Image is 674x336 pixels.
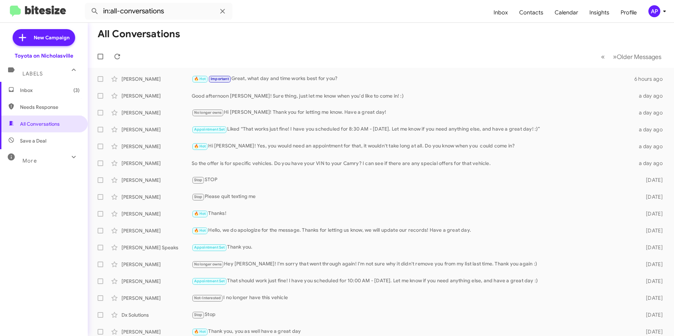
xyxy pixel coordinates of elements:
[192,193,635,201] div: Please quit texting me
[121,244,192,251] div: [PERSON_NAME] Speaks
[121,126,192,133] div: [PERSON_NAME]
[635,92,668,99] div: a day ago
[121,177,192,184] div: [PERSON_NAME]
[192,176,635,184] div: STOP
[192,311,635,319] div: Stop
[597,50,666,64] nav: Page navigation example
[635,244,668,251] div: [DATE]
[22,71,43,77] span: Labels
[194,245,225,250] span: Appointment Set
[121,109,192,116] div: [PERSON_NAME]
[194,211,206,216] span: 🔥 Hot
[635,278,668,285] div: [DATE]
[192,160,635,167] div: So the offer is for specific vehicles. Do you have your VIN to your Camry? I can see if there are...
[635,328,668,335] div: [DATE]
[635,210,668,217] div: [DATE]
[192,75,634,83] div: Great, what day and time works best for you?
[194,110,222,115] span: No longer owns
[194,329,206,334] span: 🔥 Hot
[20,137,46,144] span: Save a Deal
[584,2,615,23] a: Insights
[192,260,635,268] div: Hey [PERSON_NAME]! I'm sorry that went through again! I'm not sure why it didn't remove you from ...
[192,277,635,285] div: That should work just fine! I have you scheduled for 10:00 AM - [DATE]. Let me know if you need a...
[121,328,192,335] div: [PERSON_NAME]
[13,29,75,46] a: New Campaign
[635,160,668,167] div: a day ago
[613,52,617,61] span: »
[642,5,666,17] button: AP
[192,92,635,99] div: Good afternoon [PERSON_NAME]! Sure thing, just let me know when you'd like to come in! :)
[121,278,192,285] div: [PERSON_NAME]
[194,228,206,233] span: 🔥 Hot
[34,34,70,41] span: New Campaign
[192,294,635,302] div: I no longer have this vehicle
[194,77,206,81] span: 🔥 Hot
[121,311,192,318] div: Dx Solutions
[194,279,225,283] span: Appointment Set
[194,296,221,300] span: Not-Interested
[121,143,192,150] div: [PERSON_NAME]
[514,2,549,23] a: Contacts
[192,108,635,117] div: Hi [PERSON_NAME]! Thank you for letting me know. Have a great day!
[192,328,635,336] div: Thank you, you as well have a great day
[73,87,80,94] span: (3)
[121,92,192,99] div: [PERSON_NAME]
[609,50,666,64] button: Next
[635,311,668,318] div: [DATE]
[635,177,668,184] div: [DATE]
[20,87,80,94] span: Inbox
[615,2,642,23] a: Profile
[192,125,635,133] div: Liked “That works just fine! I have you scheduled for 8:30 AM - [DATE]. Let me know if you need a...
[121,295,192,302] div: [PERSON_NAME]
[15,52,73,59] div: Toyota on Nicholasville
[194,312,203,317] span: Stop
[121,210,192,217] div: [PERSON_NAME]
[194,144,206,149] span: 🔥 Hot
[192,210,635,218] div: Thanks!
[121,75,192,83] div: [PERSON_NAME]
[634,75,668,83] div: 6 hours ago
[648,5,660,17] div: AP
[549,2,584,23] a: Calendar
[192,243,635,251] div: Thank you.
[635,109,668,116] div: a day ago
[635,295,668,302] div: [DATE]
[192,226,635,235] div: Hello, we do apologize for the message. Thanks for letting us know, we will update our records! H...
[22,158,37,164] span: More
[601,52,605,61] span: «
[121,261,192,268] div: [PERSON_NAME]
[194,195,203,199] span: Stop
[20,104,80,111] span: Needs Response
[635,261,668,268] div: [DATE]
[194,178,203,182] span: Stop
[194,262,222,266] span: No longer owns
[121,227,192,234] div: [PERSON_NAME]
[635,126,668,133] div: a day ago
[211,77,229,81] span: Important
[635,227,668,234] div: [DATE]
[121,160,192,167] div: [PERSON_NAME]
[85,3,232,20] input: Search
[194,127,225,132] span: Appointment Set
[20,120,60,127] span: All Conversations
[98,28,180,40] h1: All Conversations
[488,2,514,23] a: Inbox
[635,193,668,200] div: [DATE]
[635,143,668,150] div: a day ago
[617,53,661,61] span: Older Messages
[121,193,192,200] div: [PERSON_NAME]
[597,50,609,64] button: Previous
[192,142,635,150] div: Hi [PERSON_NAME]! Yes, you would need an appointment for that, it wouldn't take long at all. Do y...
